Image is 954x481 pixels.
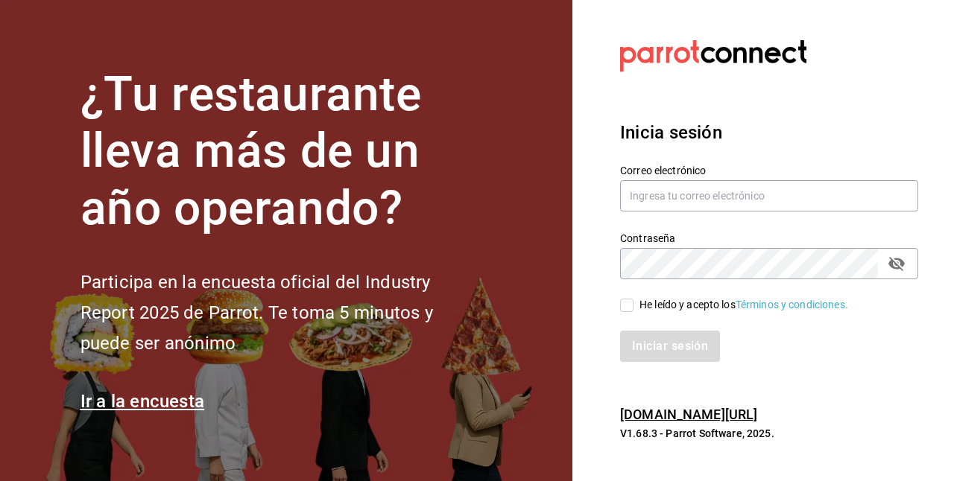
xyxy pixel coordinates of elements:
[620,119,918,146] h3: Inicia sesión
[80,391,205,412] a: Ir a la encuesta
[639,297,848,313] div: He leído y acepto los
[620,165,918,175] label: Correo electrónico
[620,426,918,441] p: V1.68.3 - Parrot Software, 2025.
[884,251,909,276] button: passwordField
[736,299,848,310] a: Términos y condiciones.
[620,407,757,422] a: [DOMAIN_NAME][URL]
[620,232,918,243] label: Contraseña
[620,180,918,211] input: Ingresa tu correo electrónico
[80,267,483,358] h2: Participa en la encuesta oficial del Industry Report 2025 de Parrot. Te toma 5 minutos y puede se...
[80,66,483,238] h1: ¿Tu restaurante lleva más de un año operando?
